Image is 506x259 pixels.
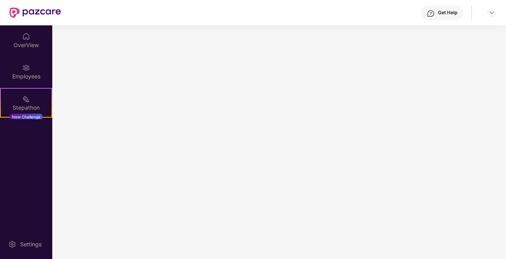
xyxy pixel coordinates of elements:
[427,10,435,17] img: svg+xml;base64,PHN2ZyBpZD0iSGVscC0zMngzMiIgeG1sbnM9Imh0dHA6Ly93d3cudzMub3JnLzIwMDAvc3ZnIiB3aWR0aD...
[22,32,30,40] img: svg+xml;base64,PHN2ZyBpZD0iSG9tZSIgeG1sbnM9Imh0dHA6Ly93d3cudzMub3JnLzIwMDAvc3ZnIiB3aWR0aD0iMjAiIG...
[22,64,30,72] img: svg+xml;base64,PHN2ZyBpZD0iRW1wbG95ZWVzIiB4bWxucz0iaHR0cDovL3d3dy53My5vcmcvMjAwMC9zdmciIHdpZHRoPS...
[22,95,30,103] img: svg+xml;base64,PHN2ZyB4bWxucz0iaHR0cDovL3d3dy53My5vcmcvMjAwMC9zdmciIHdpZHRoPSIyMSIgaGVpZ2h0PSIyMC...
[18,240,44,248] div: Settings
[10,114,43,120] div: New Challenge
[10,8,61,18] img: New Pazcare Logo
[438,10,457,16] div: Get Help
[1,104,51,112] div: Stepathon
[489,10,495,16] img: svg+xml;base64,PHN2ZyBpZD0iRHJvcGRvd24tMzJ4MzIiIHhtbG5zPSJodHRwOi8vd3d3LnczLm9yZy8yMDAwL3N2ZyIgd2...
[8,240,16,248] img: svg+xml;base64,PHN2ZyBpZD0iU2V0dGluZy0yMHgyMCIgeG1sbnM9Imh0dHA6Ly93d3cudzMub3JnLzIwMDAvc3ZnIiB3aW...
